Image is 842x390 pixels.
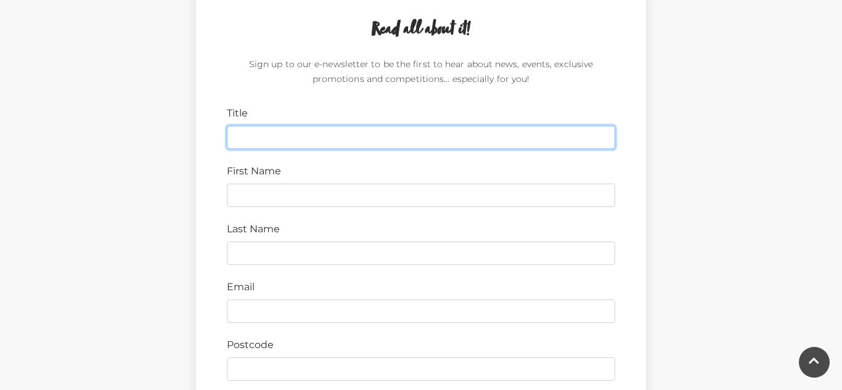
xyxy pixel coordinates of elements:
label: First Name [227,164,281,179]
label: Email [227,280,255,295]
h2: Read all about it! [227,18,615,42]
p: Sign up to our e-newsletter to be the first to hear about news, events, exclusive promotions and ... [227,57,615,91]
label: Last Name [227,222,280,237]
label: Title [227,106,248,121]
label: Postcode [227,338,274,352]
